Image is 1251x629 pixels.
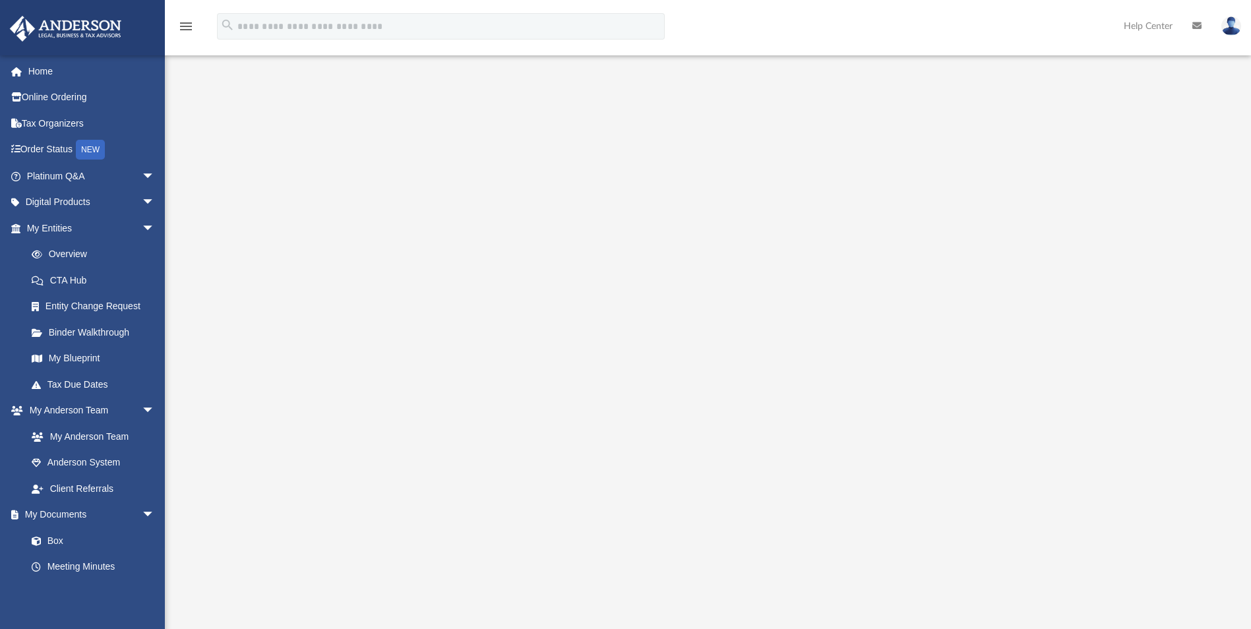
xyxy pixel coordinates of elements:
[18,267,175,293] a: CTA Hub
[9,189,175,216] a: Digital Productsarrow_drop_down
[9,110,175,136] a: Tax Organizers
[18,345,168,372] a: My Blueprint
[142,189,168,216] span: arrow_drop_down
[18,293,175,320] a: Entity Change Request
[220,18,235,32] i: search
[9,84,175,111] a: Online Ordering
[18,527,162,554] a: Box
[9,398,168,424] a: My Anderson Teamarrow_drop_down
[18,319,175,345] a: Binder Walkthrough
[142,398,168,425] span: arrow_drop_down
[18,371,175,398] a: Tax Due Dates
[9,215,175,241] a: My Entitiesarrow_drop_down
[142,502,168,529] span: arrow_drop_down
[9,136,175,164] a: Order StatusNEW
[142,163,168,190] span: arrow_drop_down
[6,16,125,42] img: Anderson Advisors Platinum Portal
[1221,16,1241,36] img: User Pic
[178,25,194,34] a: menu
[18,423,162,450] a: My Anderson Team
[18,241,175,268] a: Overview
[178,18,194,34] i: menu
[9,163,175,189] a: Platinum Q&Aarrow_drop_down
[18,554,168,580] a: Meeting Minutes
[9,502,168,528] a: My Documentsarrow_drop_down
[9,58,175,84] a: Home
[18,475,168,502] a: Client Referrals
[142,215,168,242] span: arrow_drop_down
[18,450,168,476] a: Anderson System
[18,580,162,606] a: Forms Library
[76,140,105,160] div: NEW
